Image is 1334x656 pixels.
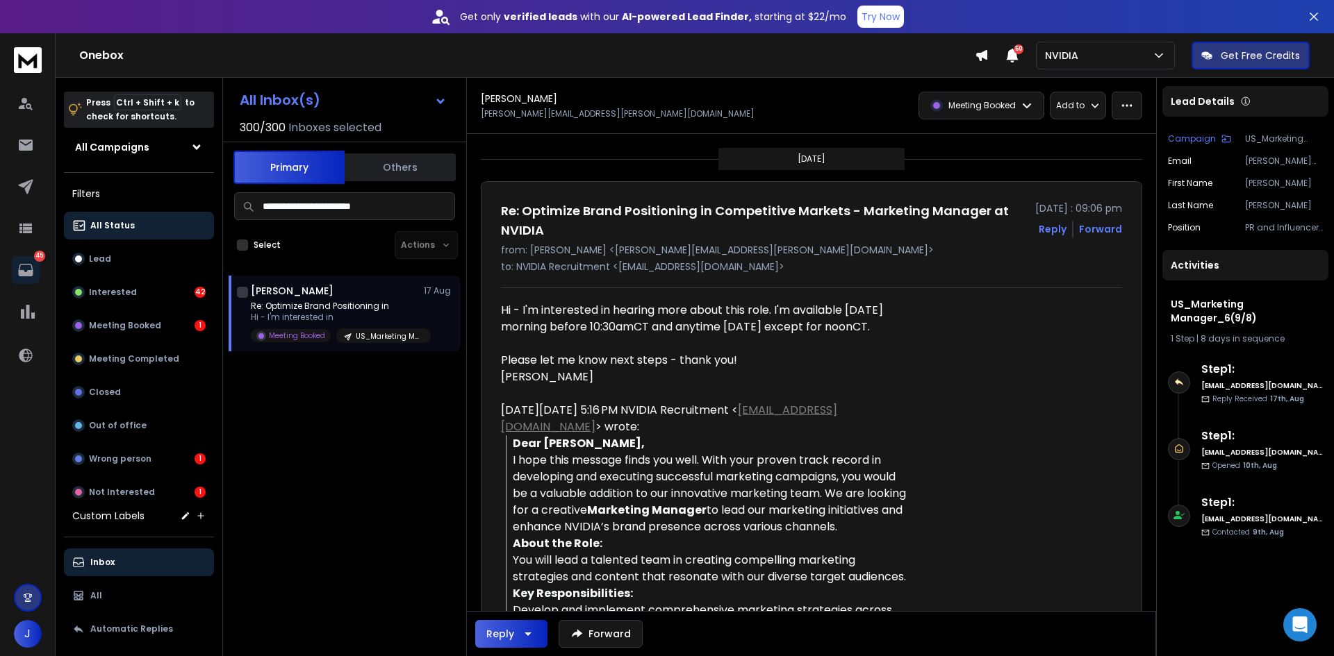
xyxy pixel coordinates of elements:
p: Meeting Booked [269,330,325,341]
div: Forward [1079,222,1122,236]
p: to: NVIDIA Recruitment <[EMAIL_ADDRESS][DOMAIN_NAME]> [501,260,1122,274]
button: Interested42 [64,278,214,306]
p: Meeting Booked [948,100,1016,111]
button: Closed [64,378,214,406]
p: First Name [1168,178,1212,189]
strong: Dear [PERSON_NAME], [513,435,645,451]
button: Reply [475,620,547,648]
button: All [64,582,214,609]
p: Try Now [862,10,900,24]
button: Reply [1039,222,1067,236]
h3: Filters [64,184,214,203]
label: Select [254,239,281,251]
p: Re: Optimize Brand Positioning in [251,301,418,312]
p: Last Name [1168,200,1213,211]
span: 50 [1014,44,1023,54]
strong: verified leads [504,10,577,24]
p: Inbox [90,557,115,568]
button: All Campaigns [64,133,214,161]
button: Get Free Credits [1192,42,1310,69]
strong: Key Responsibilities: [513,585,633,601]
p: US_Marketing Manager_6(9/8) [1245,133,1323,144]
h1: [PERSON_NAME] [251,284,333,298]
div: 42 [195,287,206,298]
div: Reply [486,627,514,641]
p: Campaign [1168,133,1216,144]
p: from: [PERSON_NAME] <[PERSON_NAME][EMAIL_ADDRESS][PERSON_NAME][DOMAIN_NAME]> [501,243,1122,257]
div: Activities [1162,250,1328,280]
h6: [EMAIL_ADDRESS][DOMAIN_NAME] [1201,380,1323,391]
span: Ctrl + Shift + k [114,94,181,110]
button: Not Interested1 [64,478,214,506]
p: Lead Details [1171,94,1235,108]
div: 1 [195,453,206,464]
h6: Step 1 : [1201,494,1323,511]
button: Wrong person1 [64,445,214,473]
p: US_Marketing Manager_6(9/8) [356,331,422,342]
span: 9th, Aug [1253,527,1284,537]
p: 45 [34,251,45,262]
h1: Re: Optimize Brand Positioning in Competitive Markets - Marketing Manager at NVIDIA [501,201,1027,240]
p: [PERSON_NAME][EMAIL_ADDRESS][PERSON_NAME][DOMAIN_NAME] [1245,155,1323,167]
div: You will lead a talented team in creating compelling marketing strategies and content that resona... [513,552,907,585]
h6: [EMAIL_ADDRESS][DOMAIN_NAME] [1201,447,1323,457]
h6: [EMAIL_ADDRESS][DOMAIN_NAME] [1201,514,1323,524]
p: Add to [1056,100,1085,111]
img: logo [14,47,42,73]
button: Automatic Replies [64,615,214,643]
p: Closed [89,387,121,398]
div: 1 [195,320,206,331]
p: Automatic Replies [90,623,173,634]
a: [EMAIL_ADDRESS][DOMAIN_NAME] [501,402,837,435]
strong: Marketing Manager [587,502,707,518]
p: Email [1168,155,1192,167]
strong: AI-powered Lead Finder, [622,10,752,24]
button: Try Now [857,6,904,28]
div: Hi - I'm interested in hearing more about this role. I'm available [DATE] morning before 10:30amC... [501,302,907,385]
p: Press to check for shortcuts. [86,96,195,124]
h3: Inboxes selected [288,119,381,136]
span: 1 Step [1171,333,1194,344]
h1: Onebox [79,47,975,64]
p: [PERSON_NAME] [1245,178,1323,189]
p: All Status [90,220,135,231]
p: Not Interested [89,487,155,498]
button: Meeting Booked1 [64,312,214,339]
button: Out of office [64,412,214,439]
span: 17th, Aug [1270,394,1304,404]
p: [DATE] : 09:06 pm [1035,201,1122,215]
p: Reply Received [1212,394,1304,404]
span: 300 / 300 [240,119,286,136]
button: All Status [64,212,214,239]
p: [PERSON_NAME] [1245,200,1323,211]
p: PR and Influencer Manager [1245,222,1323,233]
p: Position [1168,222,1201,233]
h1: All Inbox(s) [240,93,320,107]
span: 10th, Aug [1243,460,1277,471]
h1: [PERSON_NAME] [481,92,557,106]
button: J [14,620,42,648]
div: Please let me know next steps - thank you! [501,352,907,369]
button: Meeting Completed [64,345,214,373]
a: 45 [12,256,40,284]
p: Get only with our starting at $22/mo [460,10,846,24]
button: Others [345,152,456,183]
h3: Custom Labels [72,509,145,523]
span: 8 days in sequence [1201,333,1285,344]
p: Lead [89,253,111,264]
h1: US_Marketing Manager_6(9/8) [1171,297,1320,325]
p: Contacted [1212,527,1284,537]
button: Campaign [1168,133,1231,144]
button: All Inbox(s) [229,86,458,114]
h1: All Campaigns [75,140,149,154]
p: Interested [89,287,137,298]
div: Open Intercom Messenger [1283,608,1317,641]
div: [DATE][DATE] 5:16 PM NVIDIA Recruitment < > wrote: [501,402,907,435]
div: [PERSON_NAME] [501,369,907,385]
p: Meeting Completed [89,353,179,364]
strong: About the Role: [513,535,602,551]
div: Develop and implement comprehensive marketing strategies across various channels, including digit... [513,602,907,652]
p: Out of office [89,420,147,431]
p: [DATE] [798,153,825,165]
